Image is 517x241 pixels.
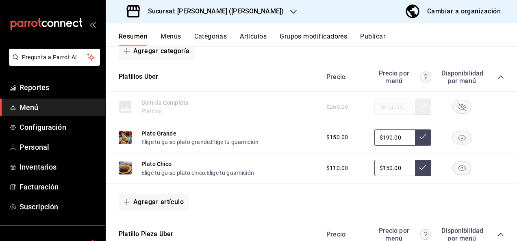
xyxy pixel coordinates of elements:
[240,32,267,46] button: Artículos
[141,138,258,146] div: ,
[20,201,99,212] span: Suscripción
[6,59,100,67] a: Pregunta a Parrot AI
[20,102,99,113] span: Menú
[280,32,347,46] button: Grupos modificadores
[497,231,504,238] button: collapse-category-row
[20,82,99,93] span: Reportes
[119,161,132,174] img: Preview
[20,181,99,192] span: Facturación
[326,164,348,172] span: $110.00
[141,6,284,16] h3: Sucursal: [PERSON_NAME] ([PERSON_NAME])
[374,69,431,85] div: Precio por menú
[318,230,370,238] div: Precio
[206,169,254,177] button: Elige tu guarnición
[427,6,501,17] div: Cambiar a organización
[119,194,189,211] button: Agregar artículo
[441,69,482,85] div: Disponibilidad por menú
[20,122,99,133] span: Configuración
[141,138,210,146] button: Elige tu guiso plato grande
[9,49,100,66] button: Pregunta a Parrot AI
[326,133,348,142] span: $150.00
[141,129,176,138] button: Plato Grande
[119,32,148,46] button: Resumen
[119,43,195,60] button: Agregar categoría
[20,142,99,153] span: Personal
[141,169,205,177] button: Elige tu guiso plato chico
[119,131,132,144] img: Preview
[161,32,181,46] button: Menús
[22,53,87,62] span: Pregunta a Parrot AI
[318,73,370,81] div: Precio
[89,21,96,28] button: open_drawer_menu
[20,161,99,172] span: Inventarios
[141,160,172,168] button: Plato Chico
[374,129,415,146] input: Sin ajuste
[194,32,227,46] button: Categorías
[374,160,415,176] input: Sin ajuste
[119,32,517,46] div: navigation tabs
[211,138,258,146] button: Elige tu guarnición
[360,32,385,46] button: Publicar
[119,230,173,239] button: Platillo Pieza Uber
[141,168,254,176] div: ,
[119,72,158,82] button: Platillos Uber
[497,74,504,80] button: collapse-category-row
